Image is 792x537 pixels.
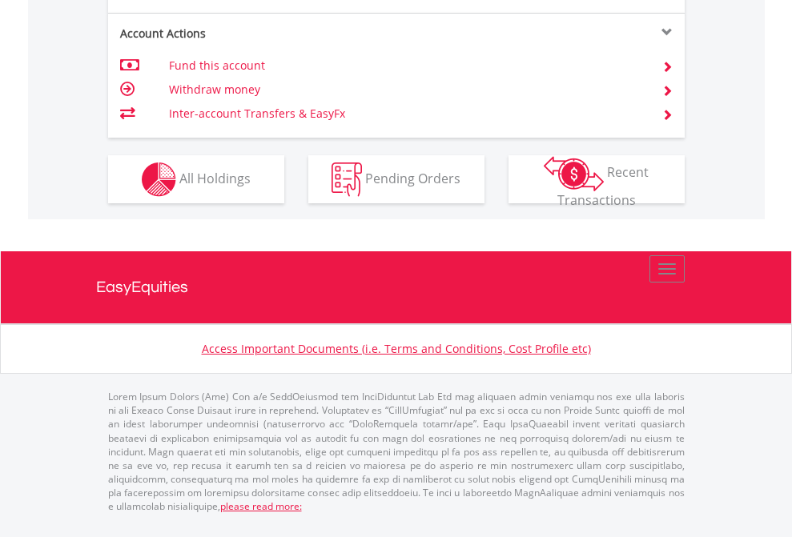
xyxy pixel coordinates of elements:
[365,169,460,186] span: Pending Orders
[169,102,642,126] td: Inter-account Transfers & EasyFx
[220,499,302,513] a: please read more:
[332,162,362,197] img: pending_instructions-wht.png
[108,390,685,513] p: Lorem Ipsum Dolors (Ame) Con a/e SeddOeiusmod tem InciDiduntut Lab Etd mag aliquaen admin veniamq...
[509,155,685,203] button: Recent Transactions
[544,156,604,191] img: transactions-zar-wht.png
[169,54,642,78] td: Fund this account
[179,169,251,186] span: All Holdings
[108,26,396,42] div: Account Actions
[142,162,176,197] img: holdings-wht.png
[169,78,642,102] td: Withdraw money
[96,251,697,323] a: EasyEquities
[108,155,284,203] button: All Holdings
[202,341,591,356] a: Access Important Documents (i.e. Terms and Conditions, Cost Profile etc)
[308,155,484,203] button: Pending Orders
